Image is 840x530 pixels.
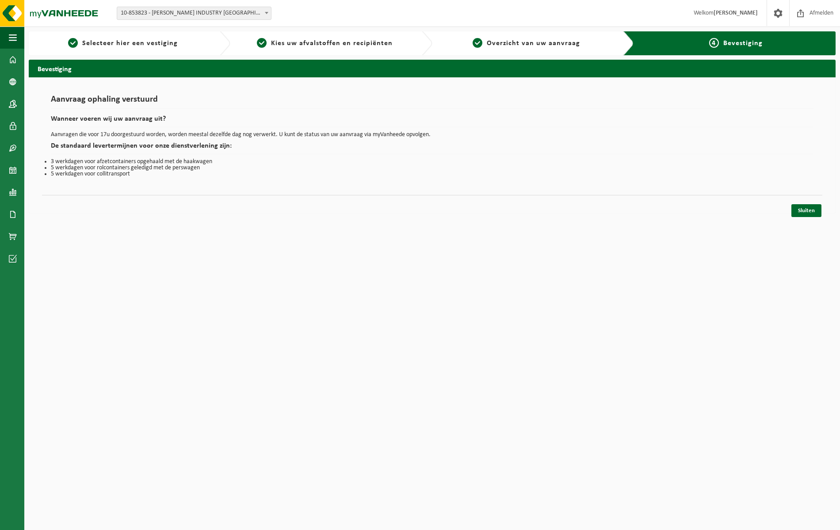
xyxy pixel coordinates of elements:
[51,171,813,177] li: 5 werkdagen voor collitransport
[51,132,813,138] p: Aanvragen die voor 17u doorgestuurd worden, worden meestal dezelfde dag nog verwerkt. U kunt de s...
[51,95,813,109] h1: Aanvraag ophaling verstuurd
[51,142,813,154] h2: De standaard levertermijnen voor onze dienstverlening zijn:
[791,204,821,217] a: Sluiten
[82,40,178,47] span: Selecteer hier een vestiging
[51,159,813,165] li: 3 werkdagen voor afzetcontainers opgehaald met de haakwagen
[473,38,482,48] span: 3
[487,40,580,47] span: Overzicht van uw aanvraag
[271,40,393,47] span: Kies uw afvalstoffen en recipiënten
[33,38,213,49] a: 1Selecteer hier een vestiging
[437,38,616,49] a: 3Overzicht van uw aanvraag
[709,38,719,48] span: 4
[51,115,813,127] h2: Wanneer voeren wij uw aanvraag uit?
[117,7,271,20] span: 10-853823 - DE KEYSER RUDY WOOD INDUSTRY NV - ANTWERPEN
[257,38,267,48] span: 2
[51,165,813,171] li: 5 werkdagen voor rolcontainers geledigd met de perswagen
[235,38,414,49] a: 2Kies uw afvalstoffen en recipiënten
[68,38,78,48] span: 1
[723,40,763,47] span: Bevestiging
[714,10,758,16] strong: [PERSON_NAME]
[117,7,271,19] span: 10-853823 - DE KEYSER RUDY WOOD INDUSTRY NV - ANTWERPEN
[29,60,836,77] h2: Bevestiging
